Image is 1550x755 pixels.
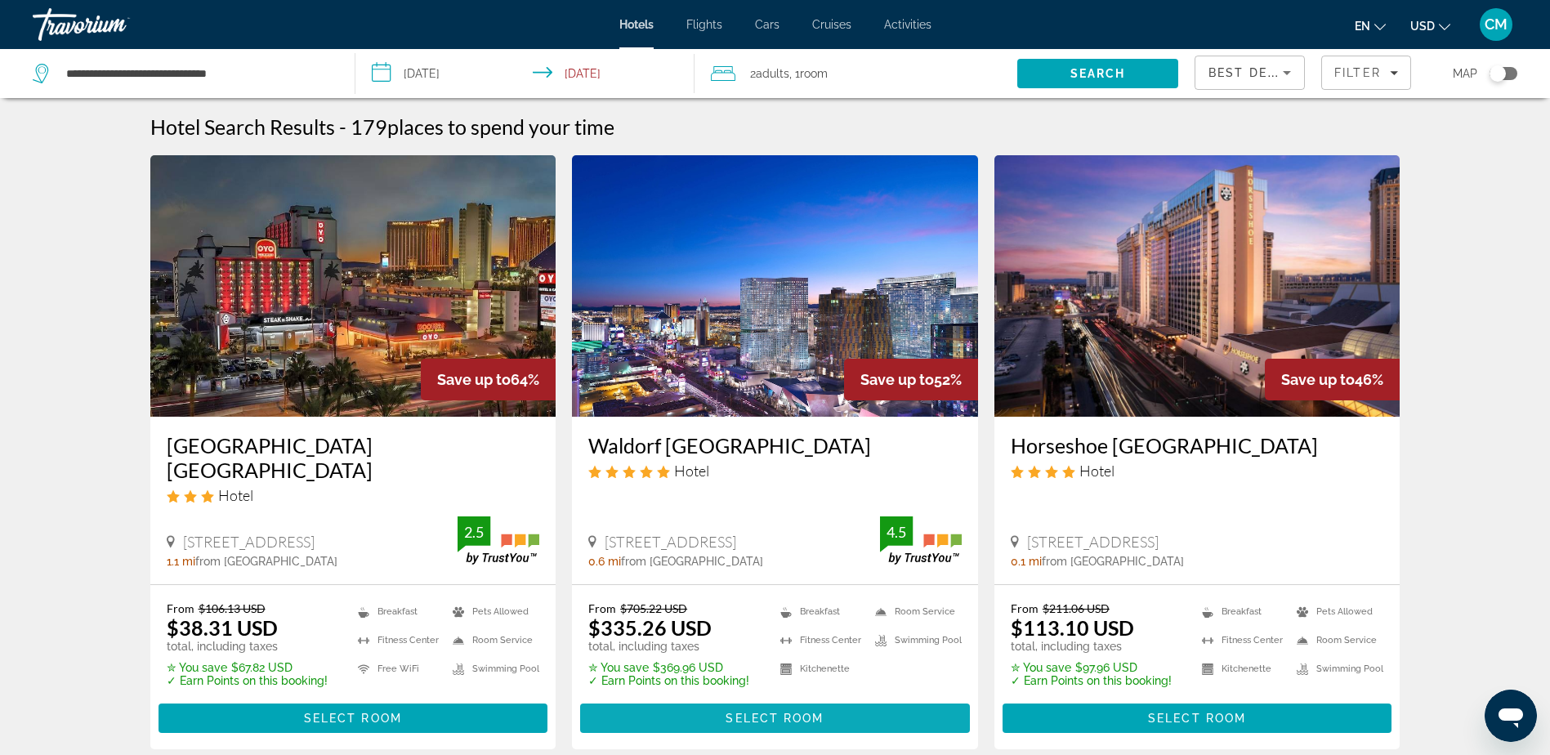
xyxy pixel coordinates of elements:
[1003,708,1392,726] a: Select Room
[812,18,851,31] a: Cruises
[159,704,548,733] button: Select Room
[65,61,330,86] input: Search hotel destination
[444,659,539,679] li: Swimming Pool
[167,661,227,674] span: ✮ You save
[167,486,540,504] div: 3 star Hotel
[884,18,931,31] a: Activities
[1281,371,1355,388] span: Save up to
[1011,640,1172,653] p: total, including taxes
[756,67,789,80] span: Adults
[150,155,556,417] img: OYO Hotel and Casino Las Vegas
[1011,615,1134,640] ins: $113.10 USD
[588,640,749,653] p: total, including taxes
[755,18,779,31] a: Cars
[218,486,253,504] span: Hotel
[304,712,402,725] span: Select Room
[150,114,335,139] h1: Hotel Search Results
[572,155,978,417] img: Waldorf Astoria Las Vegas
[1042,555,1184,568] span: from [GEOGRAPHIC_DATA]
[1485,690,1537,742] iframe: Button to launch messaging window
[1485,16,1508,33] span: CM
[1194,659,1289,679] li: Kitchenette
[1043,601,1110,615] del: $211.06 USD
[1194,630,1289,650] li: Fitness Center
[1289,630,1383,650] li: Room Service
[588,661,749,674] p: $369.96 USD
[674,462,709,480] span: Hotel
[1011,661,1172,674] p: $97.96 USD
[339,114,346,139] span: -
[860,371,934,388] span: Save up to
[1477,66,1517,81] button: Toggle map
[588,661,649,674] span: ✮ You save
[167,615,278,640] ins: $38.31 USD
[1208,63,1291,83] mat-select: Sort by
[588,601,616,615] span: From
[772,659,867,679] li: Kitchenette
[167,661,328,674] p: $67.82 USD
[159,708,548,726] a: Select Room
[1475,7,1517,42] button: User Menu
[1321,56,1411,90] button: Filters
[605,533,736,551] span: [STREET_ADDRESS]
[619,18,654,31] a: Hotels
[421,359,556,400] div: 64%
[789,62,828,85] span: , 1
[444,601,539,622] li: Pets Allowed
[1410,20,1435,33] span: USD
[444,630,539,650] li: Room Service
[1003,704,1392,733] button: Select Room
[458,522,490,542] div: 2.5
[1355,20,1370,33] span: en
[1079,462,1114,480] span: Hotel
[772,630,867,650] li: Fitness Center
[880,516,962,565] img: TrustYou guest rating badge
[1355,14,1386,38] button: Change language
[183,533,315,551] span: [STREET_ADDRESS]
[167,674,328,687] p: ✓ Earn Points on this booking!
[1070,67,1126,80] span: Search
[1011,462,1384,480] div: 4 star Hotel
[695,49,1017,98] button: Travelers: 2 adults, 0 children
[1334,66,1381,79] span: Filter
[1148,712,1246,725] span: Select Room
[387,114,614,139] span: places to spend your time
[880,522,913,542] div: 4.5
[588,615,712,640] ins: $335.26 USD
[355,49,695,98] button: Select check in and out date
[686,18,722,31] a: Flights
[726,712,824,725] span: Select Room
[167,555,195,568] span: 1.1 mi
[1289,659,1383,679] li: Swimming Pool
[1011,433,1384,458] a: Horseshoe [GEOGRAPHIC_DATA]
[458,516,539,565] img: TrustYou guest rating badge
[351,114,614,139] h2: 179
[1289,601,1383,622] li: Pets Allowed
[167,433,540,482] a: [GEOGRAPHIC_DATA] [GEOGRAPHIC_DATA]
[588,555,621,568] span: 0.6 mi
[1011,601,1039,615] span: From
[588,433,962,458] a: Waldorf [GEOGRAPHIC_DATA]
[580,708,970,726] a: Select Room
[350,630,444,650] li: Fitness Center
[1011,674,1172,687] p: ✓ Earn Points on this booking!
[1011,661,1071,674] span: ✮ You save
[772,601,867,622] li: Breakfast
[588,462,962,480] div: 5 star Hotel
[1017,59,1178,88] button: Search
[800,67,828,80] span: Room
[1194,601,1289,622] li: Breakfast
[588,674,749,687] p: ✓ Earn Points on this booking!
[994,155,1400,417] img: Horseshoe Las Vegas
[867,630,962,650] li: Swimming Pool
[750,62,789,85] span: 2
